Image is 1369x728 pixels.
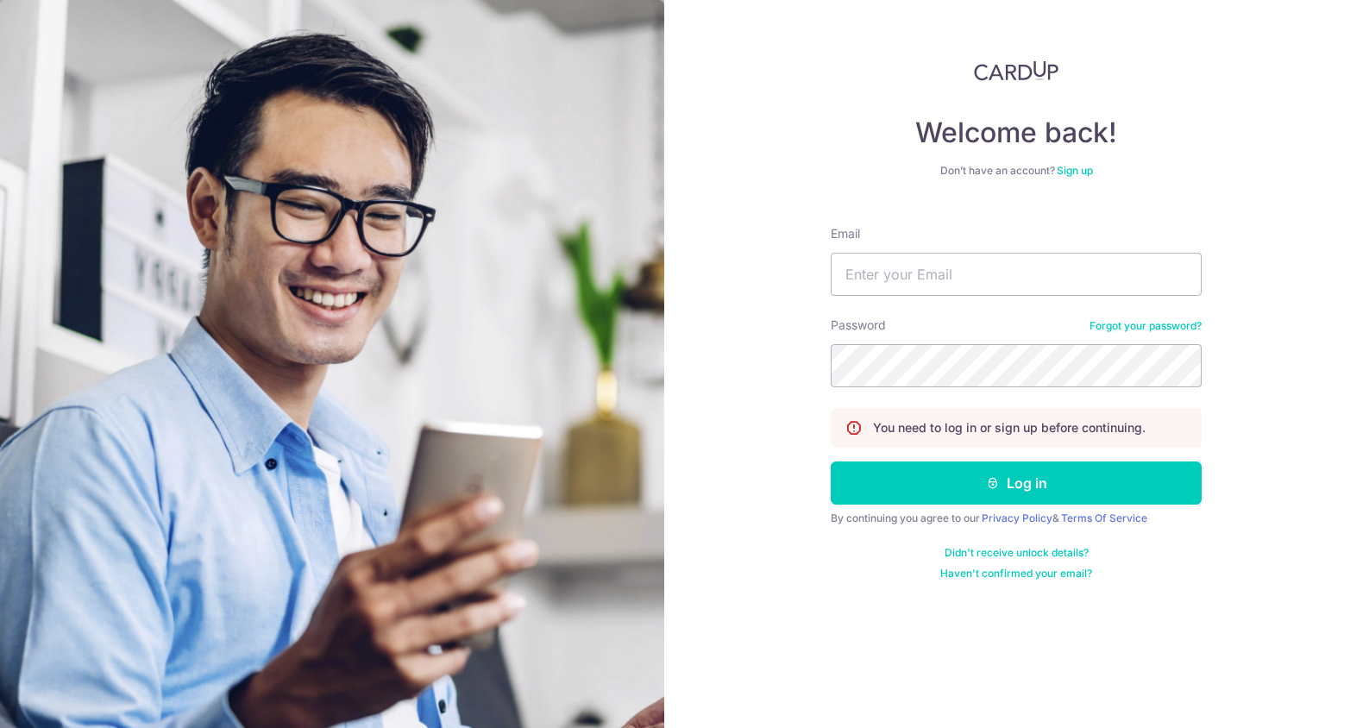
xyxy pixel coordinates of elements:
[831,253,1202,296] input: Enter your Email
[1090,319,1202,333] a: Forgot your password?
[831,511,1202,525] div: By continuing you agree to our &
[982,511,1052,524] a: Privacy Policy
[831,461,1202,505] button: Log in
[940,567,1092,581] a: Haven't confirmed your email?
[974,60,1058,81] img: CardUp Logo
[945,546,1089,560] a: Didn't receive unlock details?
[1057,164,1093,177] a: Sign up
[831,225,860,242] label: Email
[873,419,1146,436] p: You need to log in or sign up before continuing.
[831,317,886,334] label: Password
[1061,511,1147,524] a: Terms Of Service
[831,164,1202,178] div: Don’t have an account?
[831,116,1202,150] h4: Welcome back!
